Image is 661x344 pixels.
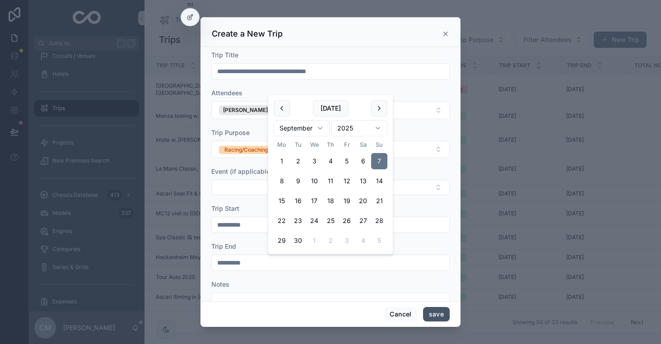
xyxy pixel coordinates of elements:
span: Trip Start [211,205,239,212]
button: Friday, 26 September 2025 [339,213,355,229]
button: Saturday, 27 September 2025 [355,213,371,229]
button: Saturday, 4 October 2025 [355,232,371,249]
button: Thursday, 2 October 2025 [322,232,339,249]
button: Thursday, 11 September 2025 [322,173,339,189]
button: Friday, 12 September 2025 [339,173,355,189]
button: Tuesday, 2 September 2025 [290,153,306,169]
th: Sunday [371,140,387,149]
button: Sunday, 21 September 2025 [371,193,387,209]
button: Sunday, 28 September 2025 [371,213,387,229]
button: Wednesday, 10 September 2025 [306,173,322,189]
button: Wednesday, 1 October 2025 [306,232,322,249]
th: Saturday [355,140,371,149]
button: Sunday, 14 September 2025 [371,173,387,189]
button: Tuesday, 9 September 2025 [290,173,306,189]
button: Tuesday, 23 September 2025 [290,213,306,229]
th: Monday [274,140,290,149]
button: Saturday, 13 September 2025 [355,173,371,189]
button: Unselect RACING_COACHING_PAID [219,145,290,154]
button: Sunday, 5 October 2025 [371,232,387,249]
button: Tuesday, 16 September 2025 [290,193,306,209]
span: Attendees [211,89,242,97]
button: Select Button [211,180,450,195]
button: Wednesday, 24 September 2025 [306,213,322,229]
span: Trip Purpose [211,129,250,136]
button: Monday, 15 September 2025 [274,193,290,209]
button: Saturday, 20 September 2025 [355,193,371,209]
span: Trip Title [211,51,238,59]
button: save [423,307,450,321]
button: Monday, 8 September 2025 [274,173,290,189]
button: Wednesday, 3 September 2025 [306,153,322,169]
button: Cancel [384,307,417,321]
button: Select Button [211,101,450,119]
button: [DATE] [313,100,349,116]
span: Event (if applicable) [211,167,272,175]
button: Select Button [211,141,450,158]
button: Friday, 19 September 2025 [339,193,355,209]
button: Tuesday, 30 September 2025 [290,232,306,249]
button: Sunday, 7 September 2025, selected [371,153,387,169]
th: Tuesday [290,140,306,149]
button: Monday, 22 September 2025 [274,213,290,229]
button: Thursday, 18 September 2025 [322,193,339,209]
button: Wednesday, 17 September 2025 [306,193,322,209]
button: Friday, 5 September 2025 [339,153,355,169]
th: Friday [339,140,355,149]
div: Racing/Coaching - Paid [224,146,285,154]
span: [PERSON_NAME] [223,107,268,114]
span: Trip End [211,242,236,250]
button: Thursday, 4 September 2025 [322,153,339,169]
table: September 2025 [274,140,387,249]
th: Thursday [322,140,339,149]
button: Saturday, 6 September 2025 [355,153,371,169]
span: Notes [211,280,229,288]
button: Unselect 4 [219,105,281,115]
h3: Create a New Trip [212,28,283,39]
button: Monday, 1 September 2025 [274,153,290,169]
button: Friday, 3 October 2025 [339,232,355,249]
button: Monday, 29 September 2025 [274,232,290,249]
th: Wednesday [306,140,322,149]
button: Thursday, 25 September 2025 [322,213,339,229]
